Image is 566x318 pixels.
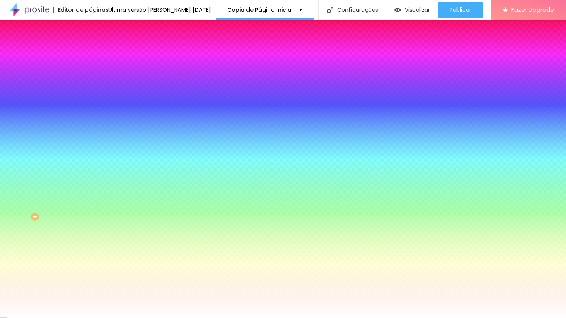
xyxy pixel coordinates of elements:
[394,7,401,13] img: view-1.svg
[327,7,333,13] img: Icone
[405,7,430,13] span: Visualizar
[438,2,483,18] button: Publicar
[227,7,293,13] p: Copia de Página Inicial
[450,7,471,13] span: Publicar
[511,6,554,13] span: Fazer Upgrade
[386,2,438,18] button: Visualizar
[108,7,211,13] div: Última versão [PERSON_NAME] [DATE]
[53,7,108,13] div: Editor de páginas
